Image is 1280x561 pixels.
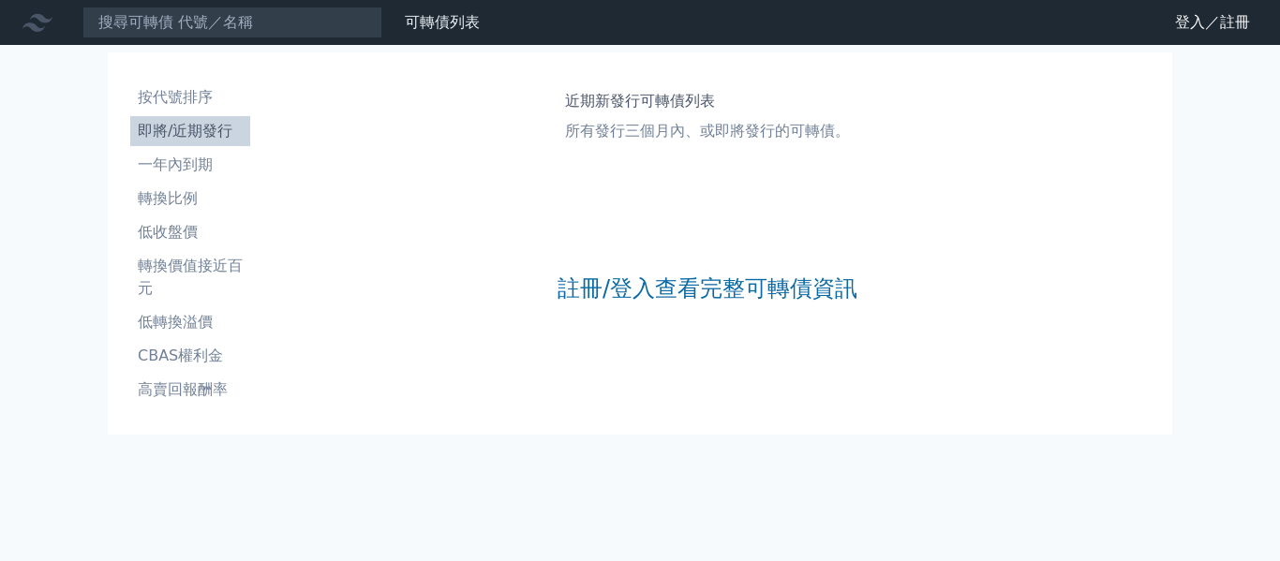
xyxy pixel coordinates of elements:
a: 按代號排序 [130,82,250,112]
a: 轉換比例 [130,184,250,214]
p: 所有發行三個月內、或即將發行的可轉債。 [565,120,850,142]
a: 轉換價值接近百元 [130,251,250,303]
li: 即將/近期發行 [130,120,250,142]
h1: 近期新發行可轉債列表 [565,90,850,112]
li: 按代號排序 [130,86,250,109]
a: CBAS權利金 [130,341,250,371]
a: 登入／註冊 [1160,7,1265,37]
li: 轉換比例 [130,187,250,210]
a: 即將/近期發行 [130,116,250,146]
li: 高賣回報酬率 [130,378,250,401]
input: 搜尋可轉債 代號／名稱 [82,7,382,38]
li: CBAS權利金 [130,345,250,367]
li: 低轉換溢價 [130,311,250,333]
a: 高賣回報酬率 [130,375,250,405]
li: 低收盤價 [130,221,250,244]
a: 低轉換溢價 [130,307,250,337]
a: 一年內到期 [130,150,250,180]
a: 低收盤價 [130,217,250,247]
li: 一年內到期 [130,154,250,176]
a: 註冊/登入查看完整可轉債資訊 [558,273,857,303]
a: 可轉債列表 [405,13,480,31]
li: 轉換價值接近百元 [130,255,250,300]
